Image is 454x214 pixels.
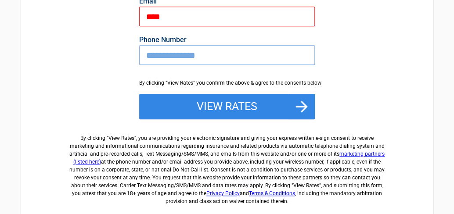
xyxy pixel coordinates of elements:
[108,135,134,141] span: View Rates
[73,151,385,165] a: marketing partners (listed here)
[206,190,240,196] a: Privacy Policy
[139,36,315,43] label: Phone Number
[139,79,315,87] div: By clicking "View Rates" you confirm the above & agree to the consents below
[139,94,315,119] button: View Rates
[249,190,295,196] a: Terms & Conditions
[69,127,385,205] label: By clicking " ", you are providing your electronic signature and giving your express written e-si...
